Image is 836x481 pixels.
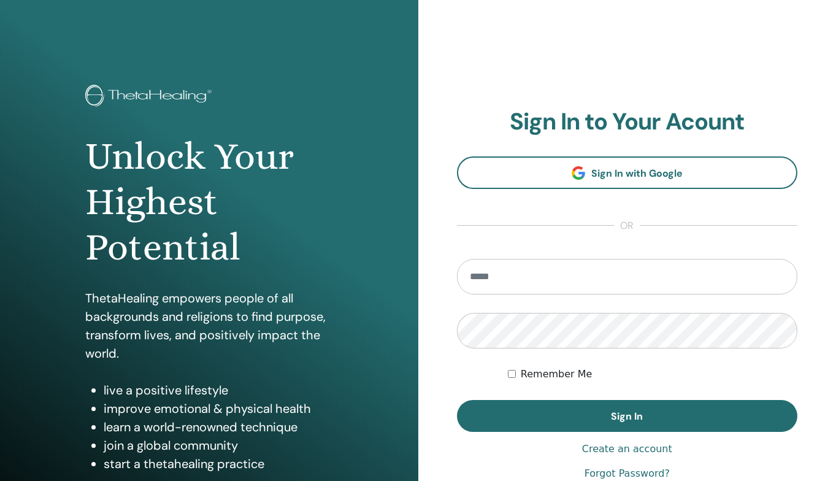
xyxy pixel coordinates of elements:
li: start a thetahealing practice [104,455,333,473]
div: Keep me authenticated indefinitely or until I manually logout [508,367,797,382]
h1: Unlock Your Highest Potential [85,134,333,271]
li: join a global community [104,436,333,455]
h2: Sign In to Your Acount [457,108,798,136]
button: Sign In [457,400,798,432]
a: Forgot Password? [585,466,670,481]
a: Sign In with Google [457,156,798,189]
li: live a positive lifestyle [104,381,333,399]
li: learn a world-renowned technique [104,418,333,436]
span: Sign In [611,410,643,423]
span: or [614,218,640,233]
span: Sign In with Google [591,167,683,180]
label: Remember Me [521,367,592,382]
p: ThetaHealing empowers people of all backgrounds and religions to find purpose, transform lives, a... [85,289,333,363]
li: improve emotional & physical health [104,399,333,418]
a: Create an account [582,442,672,456]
